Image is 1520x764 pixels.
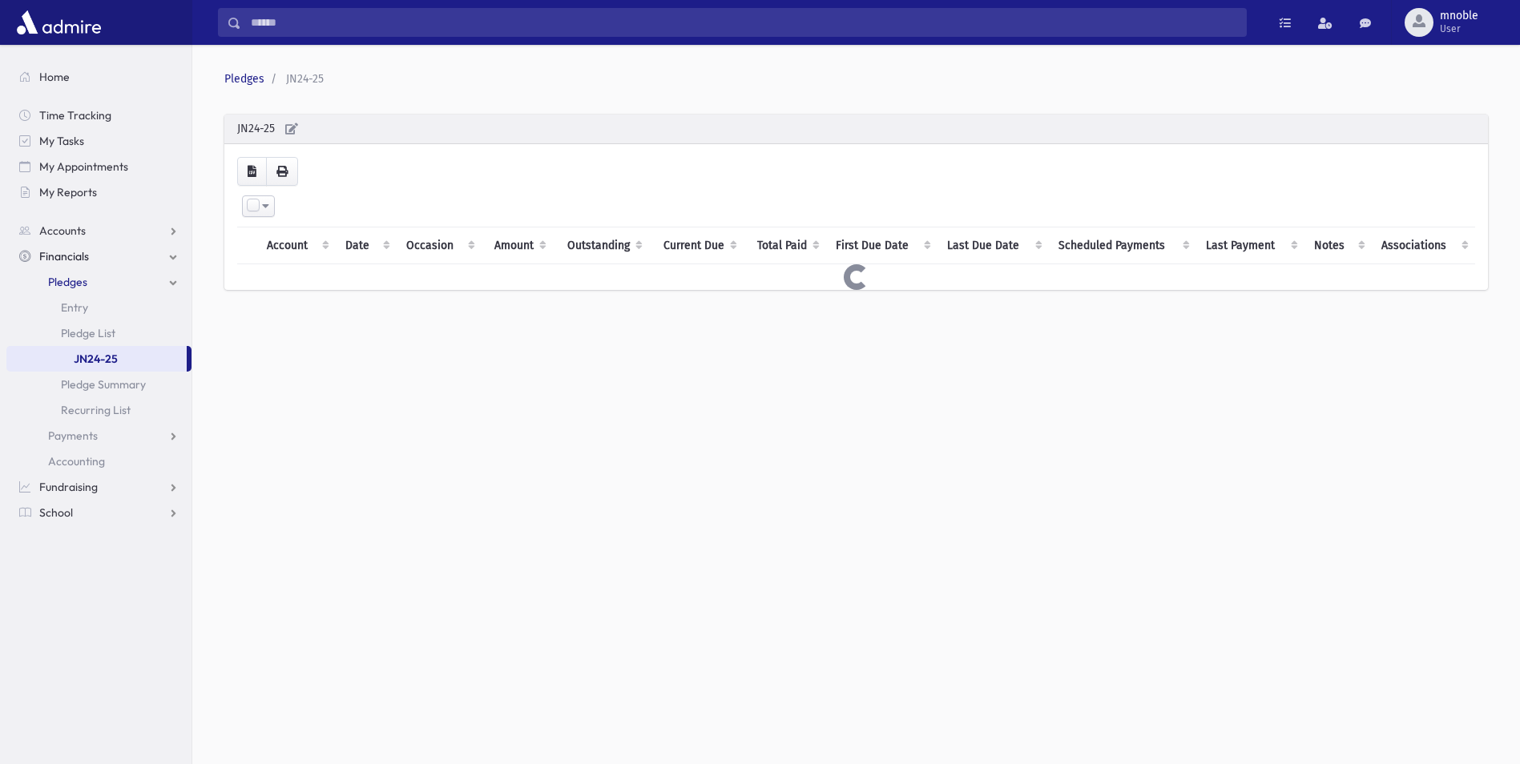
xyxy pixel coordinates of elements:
[286,72,324,86] span: JN24-25
[6,154,192,179] a: My Appointments
[336,227,397,264] th: Date
[48,454,105,468] span: Accounting
[1440,10,1478,22] span: mnoble
[6,103,192,128] a: Time Tracking
[744,227,826,264] th: Total Paid
[6,179,192,205] a: My Reports
[39,505,73,520] span: School
[61,300,88,315] span: Entry
[1440,22,1478,35] span: User
[1049,227,1196,264] th: Scheduled Payments
[6,346,187,372] a: JN24-25
[937,227,1049,264] th: Last Due Date
[257,227,336,264] th: Account
[13,6,105,38] img: AdmirePro
[6,397,192,423] a: Recurring List
[61,377,146,392] span: Pledge Summary
[6,295,192,320] a: Entry
[224,72,264,86] a: Pledges
[237,157,267,186] button: CSV
[61,326,115,340] span: Pledge List
[224,70,1482,87] nav: breadcrumb
[39,185,97,199] span: My Reports
[397,227,482,264] th: Occasion
[266,157,298,186] button: Print
[6,218,192,243] a: Accounts
[39,249,89,263] span: Financials
[482,227,553,264] th: Amount
[6,448,192,474] a: Accounting
[6,372,192,397] a: Pledge Summary
[39,70,70,84] span: Home
[649,227,744,264] th: Current Due
[6,423,192,448] a: Payments
[1196,227,1304,264] th: Last Payment
[826,227,938,264] th: First Due Date
[48,275,87,289] span: Pledges
[224,115,1488,144] div: JN24-25
[39,480,98,494] span: Fundraising
[39,223,86,238] span: Accounts
[39,134,84,148] span: My Tasks
[6,474,192,500] a: Fundraising
[553,227,649,264] th: Outstanding
[1372,227,1475,264] th: Associations
[6,320,192,346] a: Pledge List
[1304,227,1372,264] th: Notes
[6,500,192,525] a: School
[241,8,1246,37] input: Search
[39,108,111,123] span: Time Tracking
[6,64,192,90] a: Home
[6,243,192,269] a: Financials
[61,403,131,417] span: Recurring List
[6,128,192,154] a: My Tasks
[6,269,192,295] a: Pledges
[48,428,98,443] span: Payments
[39,159,128,174] span: My Appointments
